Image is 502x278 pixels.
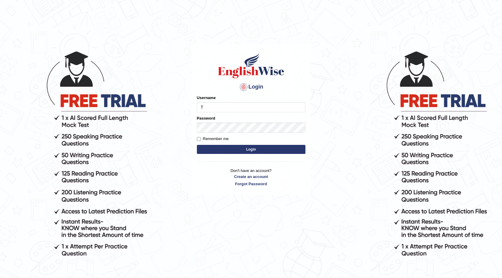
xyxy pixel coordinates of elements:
[197,168,305,186] p: Don't have an account?
[217,52,286,79] img: Logo of English Wise sign in for intelligent practice with AI
[197,115,215,121] label: Password
[197,136,229,142] label: Remember me
[197,181,305,187] a: Forgot Password
[197,174,305,180] a: Create an account
[197,82,305,92] h4: Login
[197,137,201,141] input: Remember me
[197,95,216,101] label: Username
[197,145,305,154] button: Login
